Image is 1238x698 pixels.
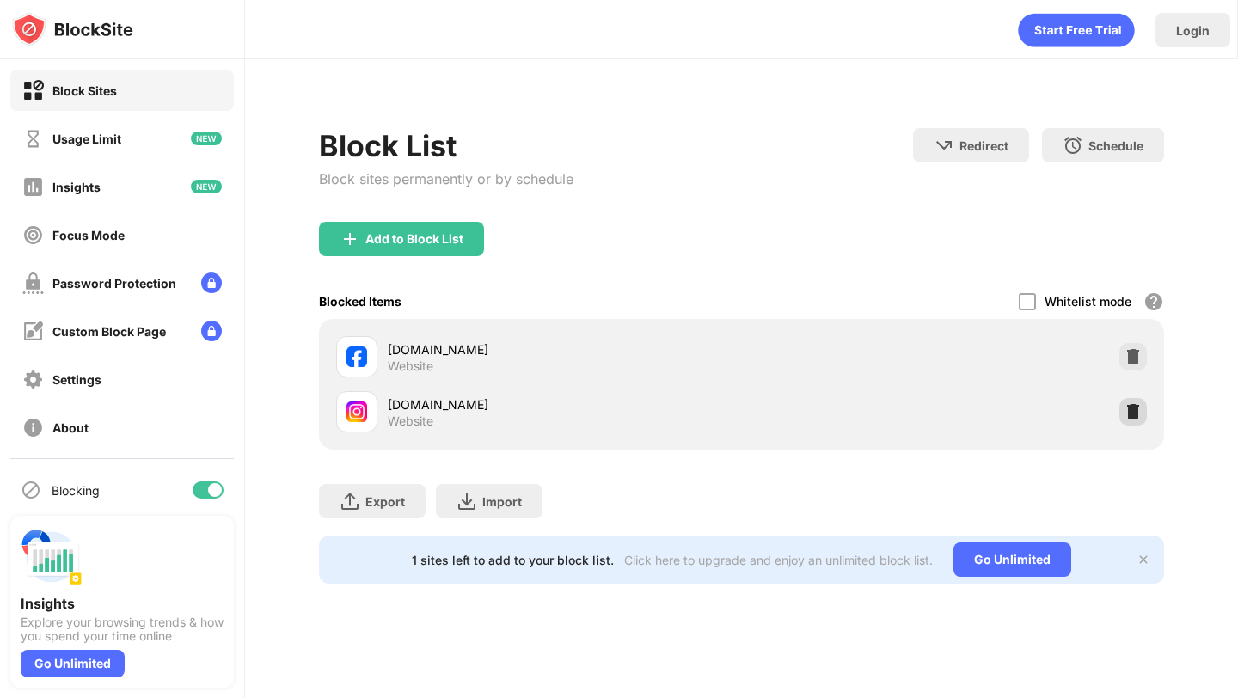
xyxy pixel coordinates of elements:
div: Block List [319,128,573,163]
div: Website [388,358,433,374]
img: x-button.svg [1137,553,1150,566]
div: 1 sites left to add to your block list. [412,553,614,567]
div: Blocking [52,483,100,498]
div: Redirect [959,138,1008,153]
img: blocking-icon.svg [21,480,41,500]
div: Export [365,494,405,509]
img: password-protection-off.svg [22,272,44,294]
div: Insights [52,180,101,194]
div: Insights [21,595,224,612]
div: Website [388,413,433,429]
div: Go Unlimited [953,542,1071,577]
div: Click here to upgrade and enjoy an unlimited block list. [624,553,933,567]
div: Go Unlimited [21,650,125,677]
div: Add to Block List [365,232,463,246]
div: Custom Block Page [52,324,166,339]
div: Whitelist mode [1045,294,1131,309]
div: Blocked Items [319,294,401,309]
div: Schedule [1088,138,1143,153]
div: [DOMAIN_NAME] [388,395,741,413]
img: lock-menu.svg [201,321,222,341]
img: focus-off.svg [22,224,44,246]
img: favicons [346,346,367,367]
img: settings-off.svg [22,369,44,390]
img: push-insights.svg [21,526,83,588]
div: Password Protection [52,276,176,291]
div: animation [1018,13,1135,47]
img: new-icon.svg [191,132,222,145]
img: lock-menu.svg [201,272,222,293]
div: Block sites permanently or by schedule [319,170,573,187]
div: Block Sites [52,83,117,98]
img: block-on.svg [22,80,44,101]
div: Usage Limit [52,132,121,146]
img: favicons [346,401,367,422]
img: logo-blocksite.svg [12,12,133,46]
div: Focus Mode [52,228,125,242]
div: Import [482,494,522,509]
img: new-icon.svg [191,180,222,193]
img: customize-block-page-off.svg [22,321,44,342]
div: [DOMAIN_NAME] [388,340,741,358]
div: Settings [52,372,101,387]
img: insights-off.svg [22,176,44,198]
div: Login [1176,23,1210,38]
img: time-usage-off.svg [22,128,44,150]
div: Explore your browsing trends & how you spend your time online [21,615,224,643]
img: about-off.svg [22,417,44,438]
div: About [52,420,89,435]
